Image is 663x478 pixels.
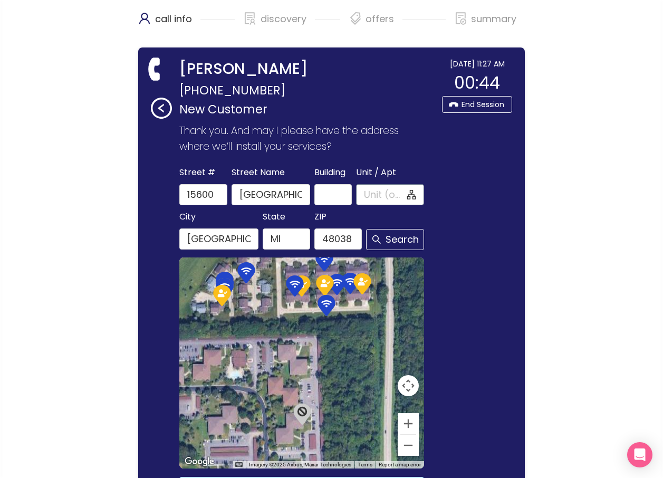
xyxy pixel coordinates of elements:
[182,455,217,469] a: Open this area in Google Maps (opens a new window)
[454,11,516,37] div: summary
[314,228,362,250] input: 48038
[349,11,446,37] div: offers
[398,375,419,396] button: Map camera controls
[179,209,196,224] span: City
[244,12,256,25] span: solution
[179,80,285,100] span: [PHONE_NUMBER]
[235,461,243,469] button: Keyboard shortcuts
[179,100,437,119] p: New Customer
[249,462,351,467] span: Imagery ©2025 Airbus, Maxar Technologies
[442,58,512,70] div: [DATE] 11:27 AM
[179,58,308,80] strong: [PERSON_NAME]
[182,455,217,469] img: Google
[314,209,326,224] span: ZIP
[379,462,421,467] a: Report a map error
[398,435,419,456] button: Zoom out
[455,12,467,25] span: file-done
[358,462,372,467] a: Terms
[442,70,512,96] div: 00:44
[627,442,652,467] div: Open Intercom Messenger
[356,165,396,180] span: Unit / Apt
[138,12,151,25] span: user
[179,228,258,250] input: Clinton Township
[471,11,516,27] p: summary
[442,96,512,113] button: End Session
[314,165,345,180] span: Building
[232,165,285,180] span: Street Name
[232,184,310,205] input: Lakeside Village Dr
[261,11,306,27] p: discovery
[398,413,419,434] button: Zoom in
[366,11,394,27] p: offers
[179,123,428,155] p: Thank you. And may I please have the address where we’ll install your services?
[349,12,362,25] span: tags
[179,165,215,180] span: Street #
[263,228,310,250] input: MI
[155,11,192,27] p: call info
[145,58,167,80] span: phone
[138,11,235,37] div: call info
[179,184,227,205] input: 15600
[263,209,285,224] span: State
[244,11,341,37] div: discovery
[366,229,424,250] button: Search
[407,190,416,199] span: apartment
[364,187,405,202] input: Unit (optional)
